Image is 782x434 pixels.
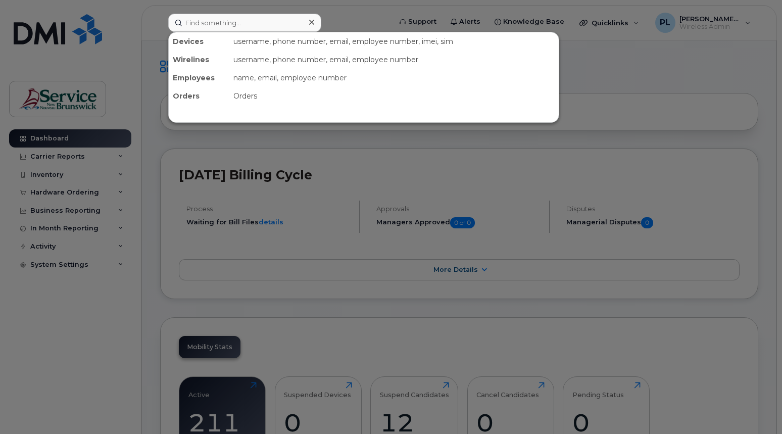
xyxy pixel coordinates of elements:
div: name, email, employee number [229,69,559,87]
div: username, phone number, email, employee number, imei, sim [229,32,559,51]
div: Orders [169,87,229,105]
div: username, phone number, email, employee number [229,51,559,69]
div: Devices [169,32,229,51]
div: Wirelines [169,51,229,69]
div: Employees [169,69,229,87]
div: Orders [229,87,559,105]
